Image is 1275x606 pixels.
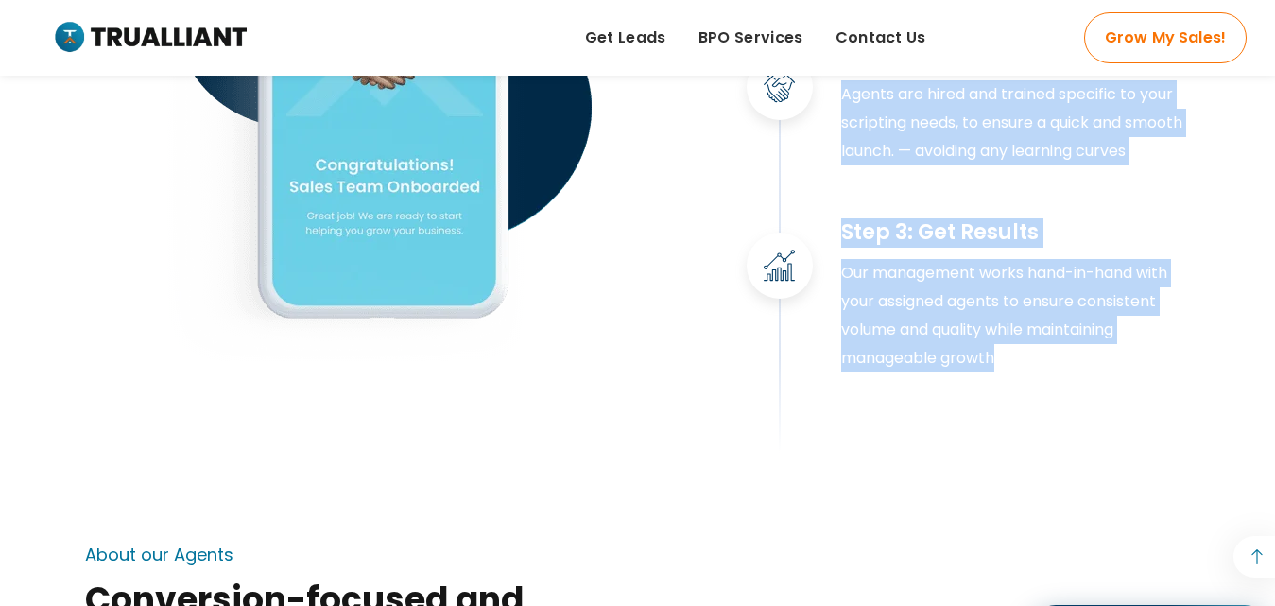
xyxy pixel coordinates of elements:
[841,218,1191,248] h3: Step 3: Get Results
[585,24,666,52] span: Get Leads
[836,24,926,52] span: Contact Us
[841,259,1191,372] div: Our management works hand-in-hand with your assigned agents to ensure consistent volume and quali...
[841,80,1191,165] div: Agents are hired and trained specific to your scripting needs, to ensure a quick and smooth launc...
[85,545,233,564] div: About our Agents
[1084,12,1247,63] a: Grow My Sales!
[698,24,803,52] span: BPO Services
